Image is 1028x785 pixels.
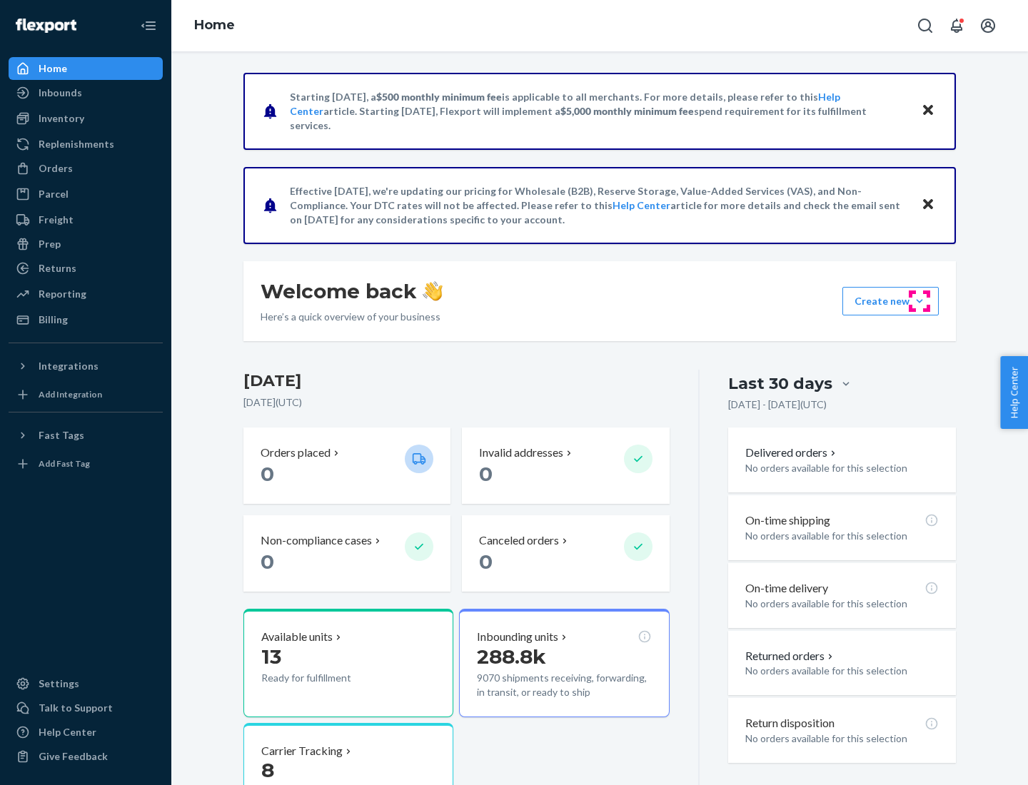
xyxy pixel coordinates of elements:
[183,5,246,46] ol: breadcrumbs
[745,597,939,611] p: No orders available for this selection
[477,629,558,645] p: Inbounding units
[9,721,163,744] a: Help Center
[919,101,937,121] button: Close
[39,749,108,764] div: Give Feedback
[479,532,559,549] p: Canceled orders
[745,512,830,529] p: On-time shipping
[39,86,82,100] div: Inbounds
[243,370,670,392] h3: [DATE]
[376,91,502,103] span: $500 monthly minimum fee
[39,237,61,251] div: Prep
[9,672,163,695] a: Settings
[9,383,163,406] a: Add Integration
[261,671,393,685] p: Ready for fulfillment
[9,157,163,180] a: Orders
[728,397,827,412] p: [DATE] - [DATE] ( UTC )
[9,257,163,280] a: Returns
[560,105,694,117] span: $5,000 monthly minimum fee
[462,427,669,504] button: Invalid addresses 0
[39,388,102,400] div: Add Integration
[9,133,163,156] a: Replenishments
[9,308,163,331] a: Billing
[477,671,651,699] p: 9070 shipments receiving, forwarding, in transit, or ready to ship
[9,183,163,206] a: Parcel
[261,278,443,304] h1: Welcome back
[479,445,563,461] p: Invalid addresses
[745,445,839,461] button: Delivered orders
[9,424,163,447] button: Fast Tags
[728,373,832,395] div: Last 30 days
[9,745,163,768] button: Give Feedback
[974,11,1002,40] button: Open account menu
[745,731,939,746] p: No orders available for this selection
[261,549,274,574] span: 0
[261,743,343,759] p: Carrier Tracking
[261,629,333,645] p: Available units
[462,515,669,592] button: Canceled orders 0
[39,287,86,301] div: Reporting
[9,697,163,719] a: Talk to Support
[261,758,274,782] span: 8
[39,359,99,373] div: Integrations
[39,137,114,151] div: Replenishments
[459,609,669,717] button: Inbounding units288.8k9070 shipments receiving, forwarding, in transit, or ready to ship
[261,462,274,486] span: 0
[243,395,670,410] p: [DATE] ( UTC )
[942,11,971,40] button: Open notifications
[134,11,163,40] button: Close Navigation
[243,609,453,717] button: Available units13Ready for fulfillment
[745,461,939,475] p: No orders available for this selection
[243,515,450,592] button: Non-compliance cases 0
[39,161,73,176] div: Orders
[39,457,90,470] div: Add Fast Tag
[243,427,450,504] button: Orders placed 0
[477,644,546,669] span: 288.8k
[261,310,443,324] p: Here’s a quick overview of your business
[261,445,331,461] p: Orders placed
[39,701,113,715] div: Talk to Support
[39,677,79,691] div: Settings
[9,208,163,231] a: Freight
[39,61,67,76] div: Home
[9,452,163,475] a: Add Fast Tag
[39,213,74,227] div: Freight
[911,11,939,40] button: Open Search Box
[39,111,84,126] div: Inventory
[745,529,939,543] p: No orders available for this selection
[919,195,937,216] button: Close
[479,462,493,486] span: 0
[842,287,939,315] button: Create new
[194,17,235,33] a: Home
[745,664,939,678] p: No orders available for this selection
[261,532,372,549] p: Non-compliance cases
[39,187,69,201] div: Parcel
[1000,356,1028,429] button: Help Center
[9,233,163,255] a: Prep
[290,184,907,227] p: Effective [DATE], we're updating our pricing for Wholesale (B2B), Reserve Storage, Value-Added Se...
[9,355,163,378] button: Integrations
[9,283,163,305] a: Reporting
[745,715,835,731] p: Return disposition
[290,90,907,133] p: Starting [DATE], a is applicable to all merchants. For more details, please refer to this article...
[745,580,828,597] p: On-time delivery
[479,549,493,574] span: 0
[16,19,76,33] img: Flexport logo
[39,313,68,327] div: Billing
[39,428,84,442] div: Fast Tags
[261,644,281,669] span: 13
[9,107,163,130] a: Inventory
[613,199,670,211] a: Help Center
[745,648,836,664] button: Returned orders
[423,281,443,301] img: hand-wave emoji
[9,57,163,80] a: Home
[39,725,96,739] div: Help Center
[39,261,76,275] div: Returns
[9,81,163,104] a: Inbounds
